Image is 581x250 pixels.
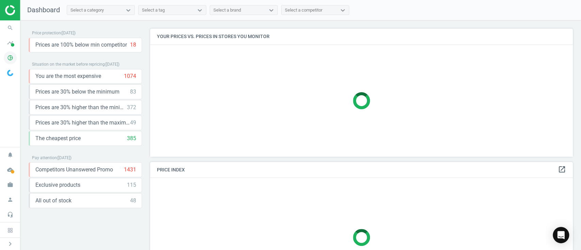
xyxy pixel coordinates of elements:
div: 1074 [124,72,136,80]
span: Prices are 30% higher than the maximal [35,119,130,127]
div: 1431 [124,166,136,173]
span: Prices are 30% below the minimum [35,88,119,96]
i: chevron_right [6,240,14,248]
div: Open Intercom Messenger [553,227,569,243]
i: cloud_done [4,163,17,176]
i: person [4,193,17,206]
div: 48 [130,197,136,204]
span: Pay attention [32,155,57,160]
span: The cheapest price [35,135,81,142]
span: Prices are 100% below min competitor [35,41,127,49]
i: search [4,21,17,34]
i: timeline [4,36,17,49]
img: ajHJNr6hYgQAAAAASUVORK5CYII= [5,5,53,15]
i: pie_chart_outlined [4,51,17,64]
div: 372 [127,104,136,111]
div: 83 [130,88,136,96]
div: 385 [127,135,136,142]
div: Select a category [70,7,104,13]
i: work [4,178,17,191]
a: open_in_new [558,165,566,174]
span: ( [DATE] ) [57,155,71,160]
span: Competitors Unanswered Promo [35,166,113,173]
span: Price protection [32,31,61,35]
span: Exclusive products [35,181,80,189]
i: notifications [4,148,17,161]
div: Select a tag [142,7,165,13]
h4: Your prices vs. prices in stores you monitor [150,29,573,45]
span: Dashboard [27,6,60,14]
div: 115 [127,181,136,189]
span: All out of stock [35,197,71,204]
span: ( [DATE] ) [61,31,76,35]
span: ( [DATE] ) [105,62,119,67]
span: You are the most expensive [35,72,101,80]
div: 49 [130,119,136,127]
img: wGWNvw8QSZomAAAAABJRU5ErkJggg== [7,70,13,76]
div: 18 [130,41,136,49]
i: headset_mic [4,208,17,221]
div: Select a brand [213,7,241,13]
span: Prices are 30% higher than the minimum [35,104,127,111]
h4: Price Index [150,162,573,178]
button: chevron_right [2,239,19,248]
span: Situation on the market before repricing [32,62,105,67]
div: Select a competitor [285,7,322,13]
